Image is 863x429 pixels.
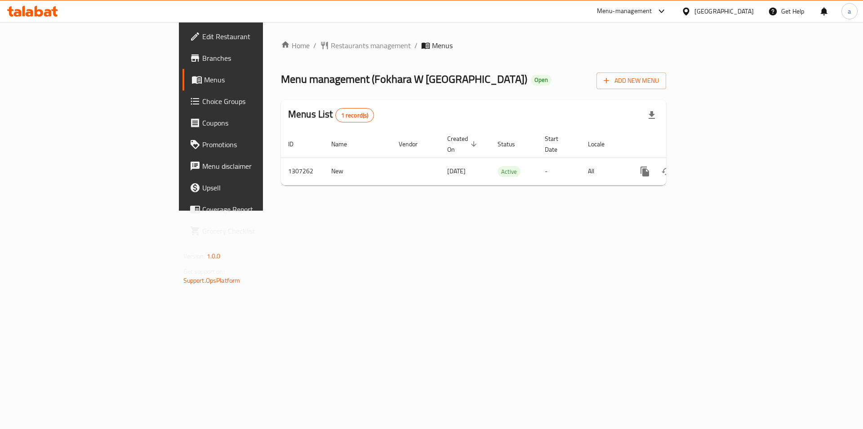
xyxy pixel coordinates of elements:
span: Upsell [202,182,316,193]
button: more [634,161,656,182]
a: Menu disclaimer [182,155,323,177]
div: Export file [641,104,663,126]
li: / [414,40,418,51]
th: Actions [627,131,728,158]
span: Name [331,139,359,149]
a: Choice Groups [182,90,323,112]
td: New [324,158,391,185]
span: Version: [183,250,205,262]
span: Menus [204,74,316,85]
span: Promotions [202,139,316,150]
span: Menus [432,40,453,51]
span: Locale [588,139,616,149]
button: Add New Menu [596,72,666,89]
div: Open [531,75,552,86]
div: Total records count [335,108,374,122]
div: [GEOGRAPHIC_DATA] [694,6,754,16]
span: Coverage Report [202,204,316,215]
td: - [538,158,581,185]
span: Coupons [202,117,316,128]
a: Grocery Checklist [182,220,323,242]
span: Menu management ( Fokhara W [GEOGRAPHIC_DATA] ) [281,69,527,89]
span: Branches [202,53,316,63]
a: Restaurants management [320,40,411,51]
a: Coverage Report [182,199,323,220]
a: Edit Restaurant [182,26,323,47]
a: Menus [182,69,323,90]
span: Edit Restaurant [202,31,316,42]
span: Get support on: [183,266,225,277]
span: Start Date [545,133,570,155]
span: a [848,6,851,16]
a: Coupons [182,112,323,134]
nav: breadcrumb [281,40,666,51]
button: Change Status [656,161,677,182]
span: Add New Menu [604,75,659,86]
div: Menu-management [597,6,652,17]
span: Active [498,167,520,177]
a: Promotions [182,134,323,155]
span: [DATE] [447,165,466,177]
span: Vendor [399,139,429,149]
h2: Menus List [288,108,374,122]
span: 1 record(s) [336,111,374,120]
span: ID [288,139,305,149]
span: Created On [447,133,480,155]
table: enhanced table [281,131,728,185]
a: Support.OpsPlatform [183,275,240,286]
span: Restaurants management [331,40,411,51]
span: Choice Groups [202,96,316,107]
span: Menu disclaimer [202,161,316,172]
a: Upsell [182,177,323,199]
a: Branches [182,47,323,69]
span: Status [498,139,527,149]
td: All [581,158,627,185]
span: Open [531,76,552,84]
span: Grocery Checklist [202,226,316,236]
span: 1.0.0 [207,250,221,262]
